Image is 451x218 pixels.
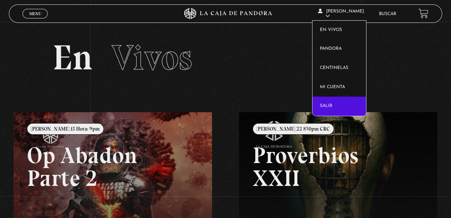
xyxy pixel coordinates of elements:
a: En vivos [312,21,366,40]
a: Pandora [312,39,366,59]
a: Mi cuenta [312,78,366,97]
a: View your shopping cart [418,8,428,18]
a: Salir [312,97,366,116]
a: Buscar [379,12,396,16]
span: [PERSON_NAME] [318,9,364,18]
span: Cerrar [27,18,44,23]
h2: En [52,40,399,75]
a: Centinelas [312,59,366,78]
span: Menu [29,11,41,16]
span: Vivos [112,37,192,79]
